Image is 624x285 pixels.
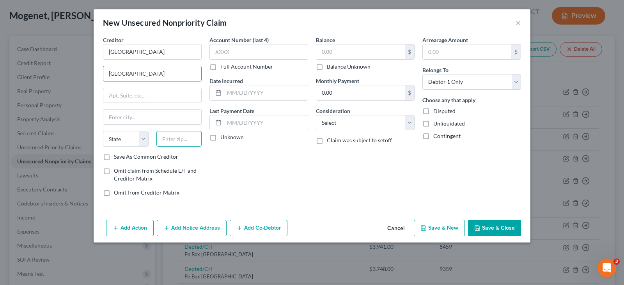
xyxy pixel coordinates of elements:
span: Omit from Creditor Matrix [114,189,179,196]
input: Enter city... [103,110,201,124]
label: Arrearage Amount [422,36,468,44]
input: MM/DD/YYYY [224,115,308,130]
span: Belongs To [422,67,448,73]
input: 0.00 [316,44,405,59]
button: Save & New [414,220,465,236]
span: 3 [613,258,620,265]
span: Disputed [433,108,456,114]
label: Monthly Payment [316,77,359,85]
input: 0.00 [423,44,511,59]
button: Add Notice Address [157,220,227,236]
iframe: Intercom live chat [597,258,616,277]
button: Cancel [381,221,411,236]
label: Balance Unknown [327,63,370,71]
input: Enter zip... [156,131,202,147]
label: Balance [316,36,335,44]
span: Claim was subject to setoff [327,137,392,143]
label: Unknown [220,133,244,141]
button: Add Action [106,220,154,236]
span: Unliquidated [433,120,465,127]
span: Contingent [433,133,461,139]
input: 0.00 [316,85,405,100]
div: $ [511,44,521,59]
input: Search creditor by name... [103,44,202,60]
div: New Unsecured Nonpriority Claim [103,17,227,28]
input: XXXX [209,44,308,60]
label: Save As Common Creditor [114,153,178,161]
input: Enter address... [103,66,201,81]
div: $ [405,85,414,100]
label: Account Number (last 4) [209,36,269,44]
input: MM/DD/YYYY [224,85,308,100]
button: Add Co-Debtor [230,220,287,236]
input: Apt, Suite, etc... [103,88,201,103]
span: Omit claim from Schedule E/F and Creditor Matrix [114,167,197,182]
button: Save & Close [468,220,521,236]
label: Date Incurred [209,77,243,85]
label: Last Payment Date [209,107,254,115]
label: Choose any that apply [422,96,475,104]
span: Creditor [103,37,124,43]
div: $ [405,44,414,59]
label: Full Account Number [220,63,273,71]
label: Consideration [316,107,350,115]
button: × [516,18,521,27]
